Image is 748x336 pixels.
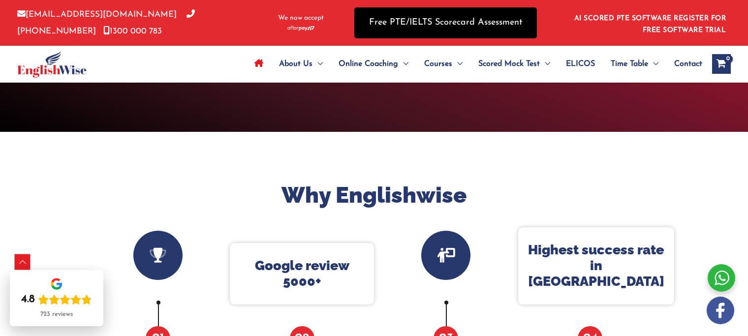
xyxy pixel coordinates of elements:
span: ELICOS [566,47,595,81]
img: Afterpay-Logo [287,26,314,31]
span: We now accept [278,13,324,23]
div: 4.8 [21,293,35,306]
div: Rating: 4.8 out of 5 [21,293,92,306]
a: Contact [666,47,702,81]
nav: Site Navigation: Main Menu [247,47,702,81]
span: Menu Toggle [452,47,463,81]
h2: Why Englishwise [79,181,669,210]
img: white-facebook.png [707,297,734,324]
a: Online CoachingMenu Toggle [331,47,416,81]
span: Menu Toggle [540,47,550,81]
p: Google review 5000+ [240,258,364,290]
a: About UsMenu Toggle [271,47,331,81]
span: Scored Mock Test [478,47,540,81]
aside: Header Widget 1 [568,7,731,39]
a: AI SCORED PTE SOFTWARE REGISTER FOR FREE SOFTWARE TRIAL [574,15,726,34]
span: Menu Toggle [648,47,658,81]
a: 1300 000 783 [103,27,162,35]
span: Contact [674,47,702,81]
a: [EMAIL_ADDRESS][DOMAIN_NAME] [17,10,177,19]
a: ELICOS [558,47,603,81]
div: 723 reviews [40,310,73,318]
p: Highest success rate in [GEOGRAPHIC_DATA] [528,242,664,290]
a: Time TableMenu Toggle [603,47,666,81]
a: CoursesMenu Toggle [416,47,470,81]
a: View Shopping Cart, empty [712,54,731,74]
a: Scored Mock TestMenu Toggle [470,47,558,81]
span: Courses [424,47,452,81]
span: About Us [279,47,312,81]
span: Online Coaching [339,47,398,81]
span: Menu Toggle [312,47,323,81]
span: Menu Toggle [398,47,408,81]
span: Time Table [611,47,648,81]
img: cropped-ew-logo [17,51,87,78]
a: Free PTE/IELTS Scorecard Assessment [354,7,537,38]
a: [PHONE_NUMBER] [17,10,195,35]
